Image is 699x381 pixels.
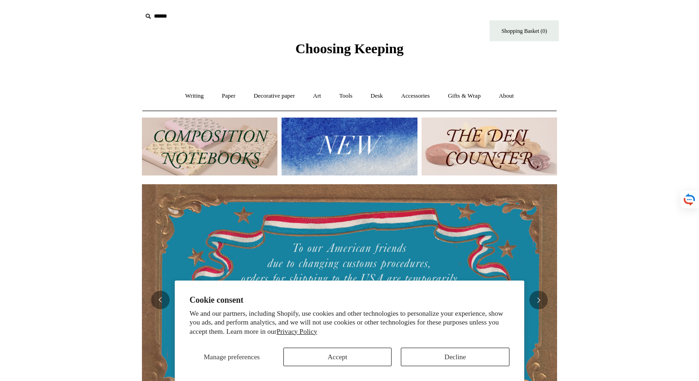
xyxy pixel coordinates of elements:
[190,348,274,366] button: Manage preferences
[295,48,404,55] a: Choosing Keeping
[393,84,438,108] a: Accessories
[204,353,260,361] span: Manage preferences
[151,291,170,309] button: Previous
[362,84,392,108] a: Desk
[529,291,548,309] button: Next
[190,309,509,337] p: We and our partners, including Shopify, use cookies and other technologies to personalize your ex...
[214,84,244,108] a: Paper
[422,118,557,175] img: The Deli Counter
[177,84,212,108] a: Writing
[276,328,317,335] a: Privacy Policy
[491,84,522,108] a: About
[295,41,404,56] span: Choosing Keeping
[490,20,559,41] a: Shopping Basket (0)
[401,348,509,366] button: Decline
[283,348,392,366] button: Accept
[305,84,329,108] a: Art
[440,84,489,108] a: Gifts & Wrap
[245,84,303,108] a: Decorative paper
[190,295,509,305] h2: Cookie consent
[331,84,361,108] a: Tools
[282,118,417,175] img: New.jpg__PID:f73bdf93-380a-4a35-bcfe-7823039498e1
[142,118,277,175] img: 202302 Composition ledgers.jpg__PID:69722ee6-fa44-49dd-a067-31375e5d54ec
